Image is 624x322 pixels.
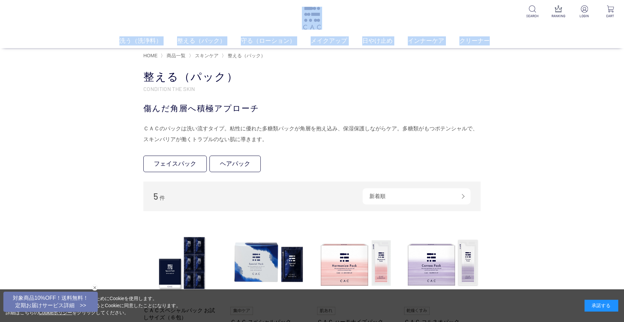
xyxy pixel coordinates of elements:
a: メイクアップ [311,36,362,45]
a: クリーナー [459,36,505,45]
span: 件 [160,195,165,201]
a: スキンケア [194,53,219,58]
img: logo [302,7,322,30]
a: HOME [143,53,158,58]
li: 〉 [189,53,220,59]
a: ヘアパック [209,156,261,172]
p: LOGIN [576,13,593,19]
div: 傷んだ角層へ積極アプローチ [143,102,481,115]
img: ＣＡＣ ハーモナイズパック [317,225,394,301]
div: 新着順 [363,188,471,204]
a: 商品一覧 [165,53,186,58]
a: 日やけ止め [362,36,408,45]
h1: 整える（パック） [143,70,481,84]
a: 整える（パック） [226,53,265,58]
a: CART [602,5,619,19]
p: RANKING [550,13,567,19]
img: ＣＡＣ スペシャルパック [230,225,307,301]
a: RANKING [550,5,567,19]
div: ＣＡＣのパックは洗い流すタイプ。粘性に優れた多糖類パックが角層を抱え込み、保湿保護しながらケア。多糖類がもつポテンシャルで、スキンバリアが働くトラブルのない肌に導きます。 [143,123,481,145]
img: ＣＡＣスペシャルパック お試しサイズ（６包） [143,225,220,301]
span: 5 [153,191,158,201]
p: SEARCH [524,13,541,19]
span: スキンケア [195,53,219,58]
span: 商品一覧 [167,53,186,58]
a: SEARCH [524,5,541,19]
img: ＣＡＣ コルネオパック [404,225,481,301]
li: 〉 [161,53,187,59]
a: フェイスパック [143,156,207,172]
a: 整える（パック） [177,36,241,45]
a: LOGIN [576,5,593,19]
a: 洗う（洗浄料） [119,36,177,45]
p: CONDITION THE SKIN [143,85,481,92]
li: 〉 [222,53,267,59]
div: 承諾する [585,300,618,312]
a: インナーケア [408,36,459,45]
a: 守る（ローション） [241,36,311,45]
span: 整える（パック） [228,53,265,58]
p: CART [602,13,619,19]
